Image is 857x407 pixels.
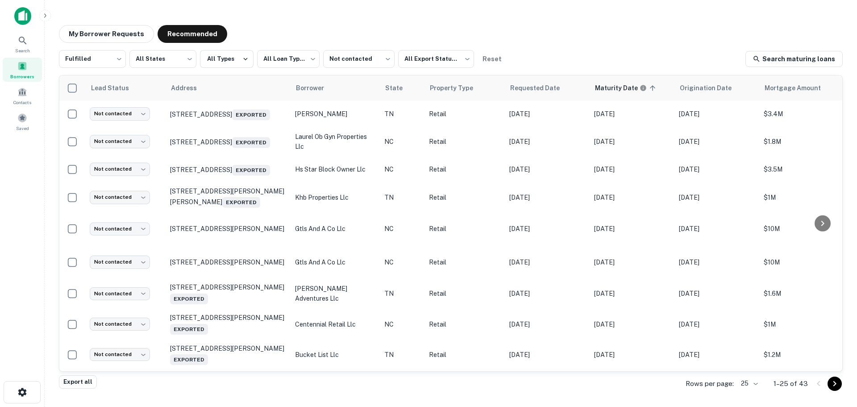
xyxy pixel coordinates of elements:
[222,197,260,208] span: Exported
[764,109,844,119] p: $3.4M
[737,377,759,390] div: 25
[594,224,670,234] p: [DATE]
[158,25,227,43] button: Recommended
[509,319,585,329] p: [DATE]
[295,257,375,267] p: gtls and a co llc
[90,191,150,204] div: Not contacted
[679,193,755,202] p: [DATE]
[295,284,375,303] p: [PERSON_NAME] adventures llc
[295,350,375,360] p: bucket list llc
[295,164,375,174] p: hs star block owner llc
[679,164,755,174] p: [DATE]
[295,132,375,151] p: laurel ob gyn properties llc
[384,164,420,174] p: NC
[59,25,154,43] button: My Borrower Requests
[90,256,150,269] div: Not contacted
[429,289,500,298] p: Retail
[828,377,842,391] button: Go to next page
[509,193,585,202] p: [DATE]
[385,83,414,93] span: State
[170,163,286,176] p: [STREET_ADDRESS]
[3,58,42,82] div: Borrowers
[679,109,755,119] p: [DATE]
[170,225,286,233] p: [STREET_ADDRESS][PERSON_NAME]
[429,193,500,202] p: Retail
[509,224,585,234] p: [DATE]
[510,83,571,93] span: Requested Date
[323,47,395,71] div: Not contacted
[595,83,647,93] div: Maturity dates displayed may be estimated. Please contact the lender for the most accurate maturi...
[257,47,320,71] div: All Loan Types
[90,222,150,235] div: Not contacted
[759,76,849,101] th: Mortgage Amount
[509,137,585,147] p: [DATE]
[295,224,375,234] p: gtls and a co llc
[430,83,485,93] span: Property Type
[295,193,375,202] p: khb properties llc
[3,32,42,56] a: Search
[295,109,375,119] p: [PERSON_NAME]
[594,257,670,267] p: [DATE]
[679,350,755,360] p: [DATE]
[3,84,42,108] a: Contacts
[90,135,150,148] div: Not contacted
[170,354,208,365] span: Exported
[774,378,808,389] p: 1–25 of 43
[594,109,670,119] p: [DATE]
[679,257,755,267] p: [DATE]
[90,318,150,331] div: Not contacted
[595,83,638,93] h6: Maturity Date
[384,224,420,234] p: NC
[424,76,505,101] th: Property Type
[59,375,97,389] button: Export all
[90,163,150,176] div: Not contacted
[680,83,743,93] span: Origination Date
[3,109,42,134] a: Saved
[594,193,670,202] p: [DATE]
[429,137,500,147] p: Retail
[509,109,585,119] p: [DATE]
[429,350,500,360] p: Retail
[380,76,424,101] th: State
[91,83,141,93] span: Lead Status
[295,319,375,329] p: centennial retail llc
[170,283,286,304] p: [STREET_ADDRESS][PERSON_NAME]
[764,137,844,147] p: $1.8M
[429,257,500,267] p: Retail
[170,324,208,335] span: Exported
[764,319,844,329] p: $1M
[14,7,31,25] img: capitalize-icon.png
[686,378,734,389] p: Rows per page:
[296,83,336,93] span: Borrower
[85,76,166,101] th: Lead Status
[170,294,208,304] span: Exported
[764,224,844,234] p: $10M
[509,289,585,298] p: [DATE]
[232,165,270,176] span: Exported
[764,350,844,360] p: $1.2M
[764,257,844,267] p: $10M
[812,336,857,378] iframe: Chat Widget
[384,350,420,360] p: TN
[679,224,755,234] p: [DATE]
[171,83,208,93] span: Address
[384,137,420,147] p: NC
[170,108,286,120] p: [STREET_ADDRESS]
[429,109,500,119] p: Retail
[384,257,420,267] p: NC
[764,193,844,202] p: $1M
[384,289,420,298] p: TN
[170,187,286,208] p: [STREET_ADDRESS][PERSON_NAME][PERSON_NAME]
[679,289,755,298] p: [DATE]
[679,137,755,147] p: [DATE]
[90,107,150,120] div: Not contacted
[291,76,380,101] th: Borrower
[509,257,585,267] p: [DATE]
[10,73,34,80] span: Borrowers
[764,164,844,174] p: $3.5M
[90,348,150,361] div: Not contacted
[232,109,270,120] span: Exported
[594,137,670,147] p: [DATE]
[674,76,759,101] th: Origination Date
